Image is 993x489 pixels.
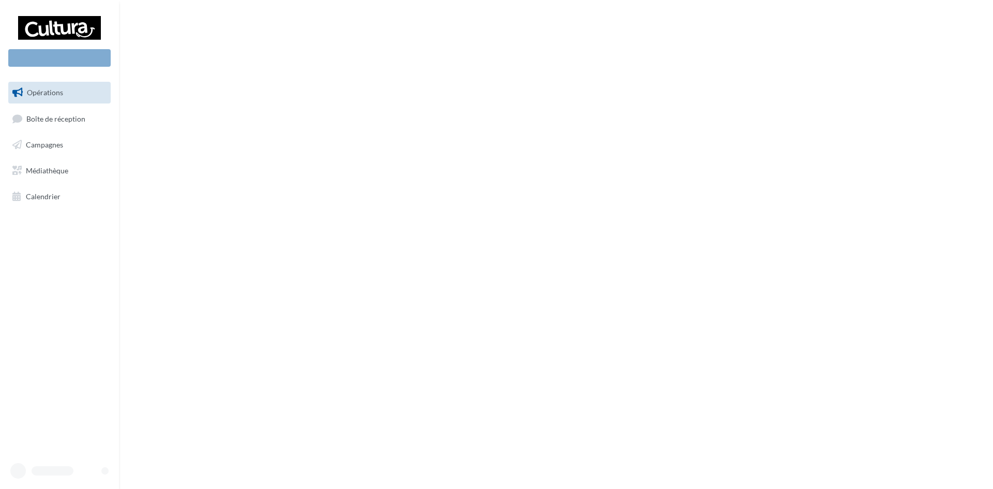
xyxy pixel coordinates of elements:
a: Médiathèque [6,160,113,182]
span: Médiathèque [26,166,68,175]
span: Opérations [27,88,63,97]
div: Nouvelle campagne [8,49,111,67]
span: Campagnes [26,140,63,149]
span: Boîte de réception [26,114,85,123]
a: Opérations [6,82,113,103]
span: Calendrier [26,191,61,200]
a: Calendrier [6,186,113,208]
a: Campagnes [6,134,113,156]
a: Boîte de réception [6,108,113,130]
